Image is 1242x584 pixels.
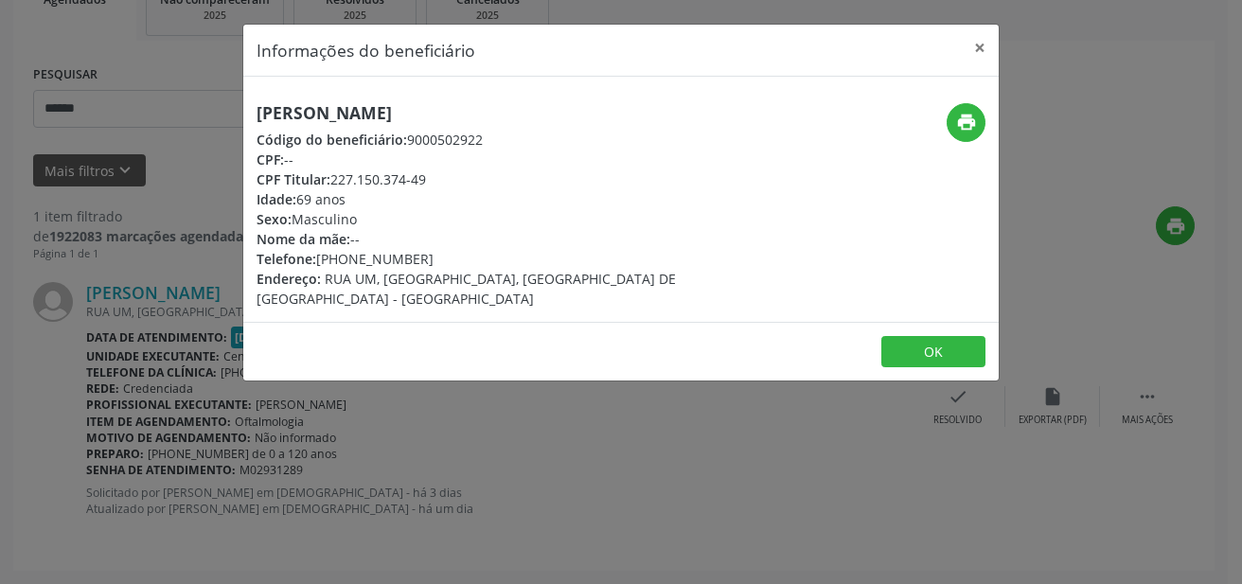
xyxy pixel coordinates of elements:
[257,150,284,168] span: CPF:
[961,25,999,71] button: Close
[257,189,734,209] div: 69 anos
[257,190,296,208] span: Idade:
[257,169,734,189] div: 227.150.374-49
[257,103,734,123] h5: [PERSON_NAME]
[257,249,734,269] div: [PHONE_NUMBER]
[257,229,734,249] div: --
[257,131,407,149] span: Código do beneficiário:
[257,209,734,229] div: Masculino
[947,103,985,142] button: print
[257,38,475,62] h5: Informações do beneficiário
[956,112,977,133] i: print
[257,270,321,288] span: Endereço:
[257,170,330,188] span: CPF Titular:
[257,270,676,308] span: RUA UM, [GEOGRAPHIC_DATA], [GEOGRAPHIC_DATA] DE [GEOGRAPHIC_DATA] - [GEOGRAPHIC_DATA]
[257,210,292,228] span: Sexo:
[881,336,985,368] button: OK
[257,150,734,169] div: --
[257,250,316,268] span: Telefone:
[257,230,350,248] span: Nome da mãe:
[257,130,734,150] div: 9000502922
